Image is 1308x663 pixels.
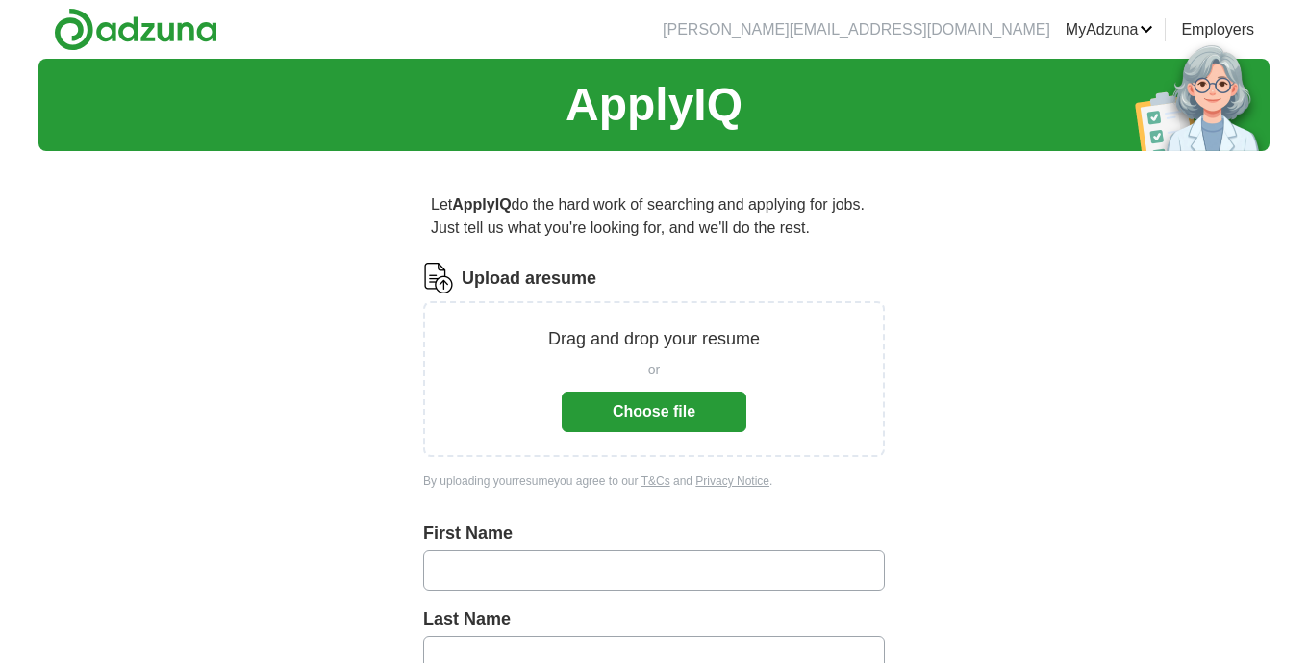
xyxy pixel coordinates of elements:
span: or [648,360,660,380]
img: Adzuna logo [54,8,217,51]
a: MyAdzuna [1066,18,1154,41]
button: Choose file [562,392,746,432]
p: Drag and drop your resume [548,326,760,352]
p: Let do the hard work of searching and applying for jobs. Just tell us what you're looking for, an... [423,186,885,247]
label: Upload a resume [462,266,596,292]
label: First Name [423,521,885,547]
img: CV Icon [423,263,454,293]
li: [PERSON_NAME][EMAIL_ADDRESS][DOMAIN_NAME] [663,18,1050,41]
label: Last Name [423,606,885,632]
a: Employers [1181,18,1254,41]
div: By uploading your resume you agree to our and . [423,472,885,490]
a: T&Cs [641,474,670,488]
h1: ApplyIQ [566,70,742,140]
strong: ApplyIQ [452,196,511,213]
a: Privacy Notice [695,474,769,488]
